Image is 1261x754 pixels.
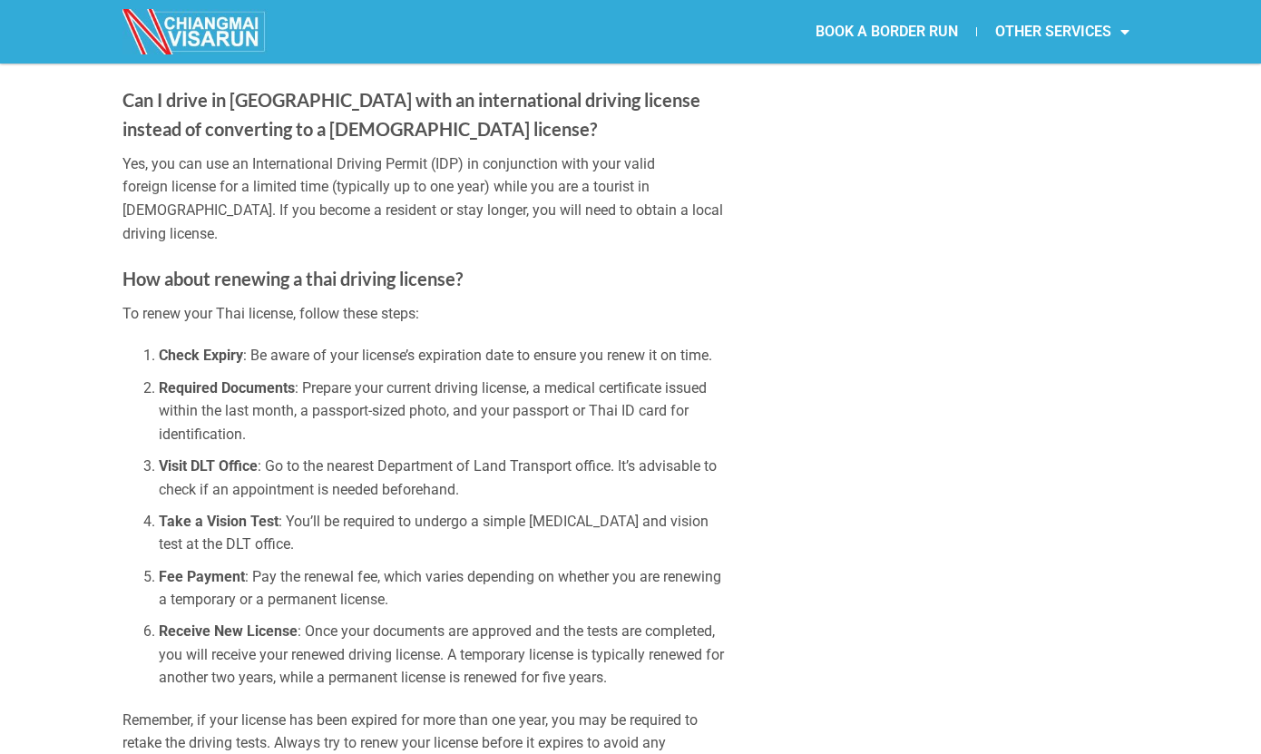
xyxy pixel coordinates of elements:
[630,11,1148,53] nav: Menu
[977,11,1148,53] a: OTHER SERVICES
[122,89,700,140] strong: Can I drive in [GEOGRAPHIC_DATA] with an international driving license instead of converting to a...
[159,622,298,640] strong: Receive New License
[159,457,258,475] strong: Visit DLT Office
[159,568,245,585] strong: Fee Payment
[122,152,725,245] p: Yes, you can use an International Driving Permit (IDP) in conjunction with your valid foreign lic...
[122,302,725,326] p: To renew your Thai license, follow these steps:
[159,513,279,530] strong: Take a Vision Test
[159,455,725,501] li: : Go to the nearest Department of Land Transport office. It’s advisable to check if an appointmen...
[159,347,243,364] strong: Check Expiry
[159,377,725,446] li: : Prepare your current driving license, a medical certificate issued within the last month, a pas...
[122,268,463,289] strong: How about renewing a thai driving license?
[797,11,976,53] a: BOOK A BORDER RUN
[159,344,725,367] li: : Be aware of your license’s expiration date to ensure you renew it on time.
[159,510,725,556] li: : You’ll be required to undergo a simple [MEDICAL_DATA] and vision test at the DLT office.
[159,565,725,612] li: : Pay the renewal fee, which varies depending on whether you are renewing a temporary or a perman...
[159,620,725,690] li: : Once your documents are approved and the tests are completed, you will receive your renewed dri...
[159,379,295,397] strong: Required Documents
